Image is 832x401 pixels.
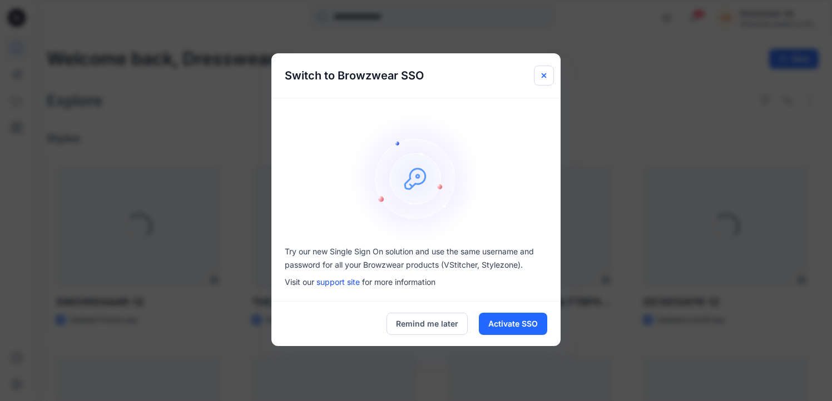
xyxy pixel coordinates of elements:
[316,277,360,287] a: support site
[285,276,547,288] p: Visit our for more information
[534,66,554,86] button: Close
[479,313,547,335] button: Activate SSO
[387,313,468,335] button: Remind me later
[349,112,483,245] img: onboarding-sz2.1ef2cb9c.svg
[285,245,547,272] p: Try our new Single Sign On solution and use the same username and password for all your Browzwear...
[271,53,437,98] h5: Switch to Browzwear SSO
